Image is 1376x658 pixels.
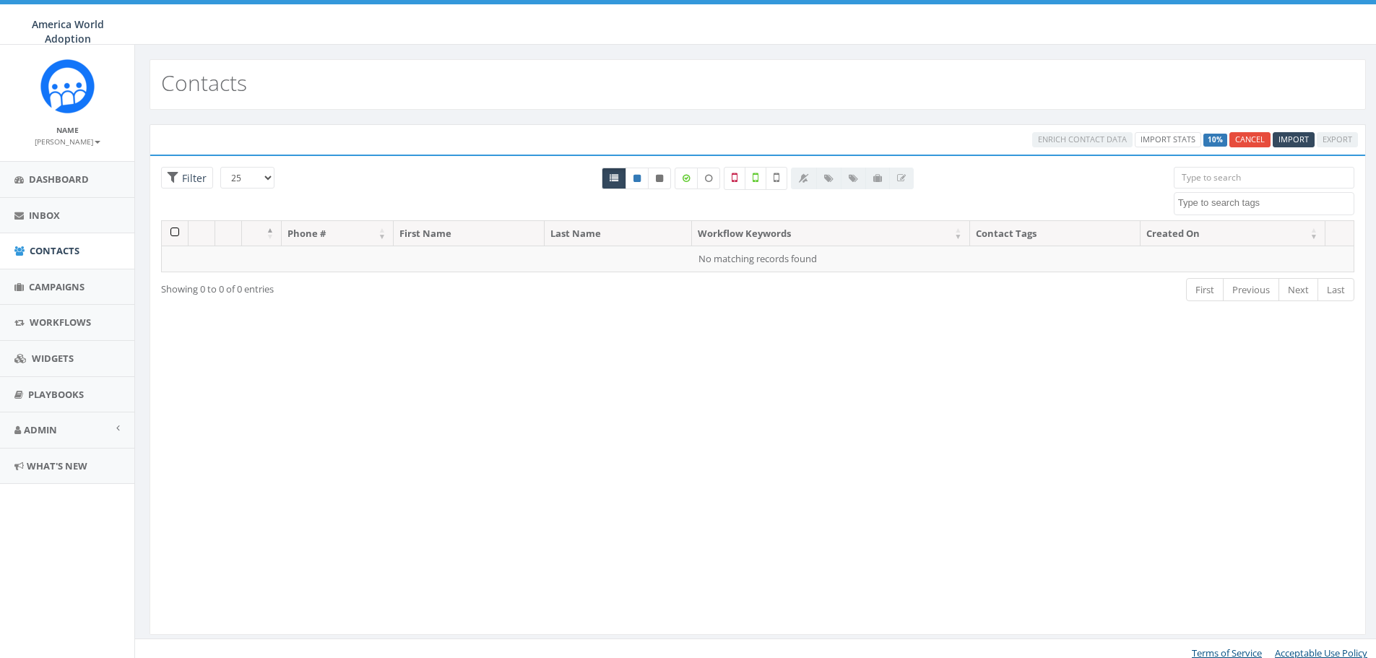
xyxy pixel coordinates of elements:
[161,277,646,296] div: Showing 0 to 0 of 0 entries
[1229,132,1271,147] a: Cancel
[675,168,698,189] label: Data Enriched
[29,173,89,186] span: Dashboard
[1278,278,1318,302] a: Next
[1178,196,1354,209] textarea: Search
[30,244,79,257] span: Contacts
[1223,278,1279,302] a: Previous
[692,221,970,246] th: Workflow Keywords: activate to sort column ascending
[29,209,60,222] span: Inbox
[24,423,57,436] span: Admin
[648,168,671,189] a: Opted Out
[161,167,213,189] span: Advance Filter
[602,168,626,189] a: All contacts
[1273,132,1315,147] a: Import
[1141,221,1325,246] th: Created On: activate to sort column ascending
[656,174,663,183] i: This phone number is unsubscribed and has opted-out of all texts.
[32,352,74,365] span: Widgets
[766,167,787,190] label: Not Validated
[724,167,745,190] label: Not a Mobile
[626,168,649,189] a: Active
[1317,278,1354,302] a: Last
[30,316,91,329] span: Workflows
[29,280,85,293] span: Campaigns
[545,221,692,246] th: Last Name
[178,171,207,185] span: Filter
[161,71,247,95] h2: Contacts
[633,174,641,183] i: This phone number is subscribed and will receive texts.
[1186,278,1224,302] a: First
[1278,134,1309,144] span: Import
[745,167,766,190] label: Validated
[282,221,394,246] th: Phone #: activate to sort column ascending
[35,137,100,147] small: [PERSON_NAME]
[1135,132,1201,147] a: Import Stats
[27,459,87,472] span: What's New
[35,134,100,147] a: [PERSON_NAME]
[40,59,95,113] img: Rally_Corp_Icon.png
[1278,134,1309,144] span: CSV files only
[697,168,720,189] label: Data not Enriched
[394,221,545,246] th: First Name
[56,125,79,135] small: Name
[28,388,84,401] span: Playbooks
[162,246,1354,272] td: No matching records found
[1174,167,1354,189] input: Type to search
[970,221,1141,246] th: Contact Tags
[1203,134,1227,147] label: 10%
[32,17,104,46] span: America World Adoption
